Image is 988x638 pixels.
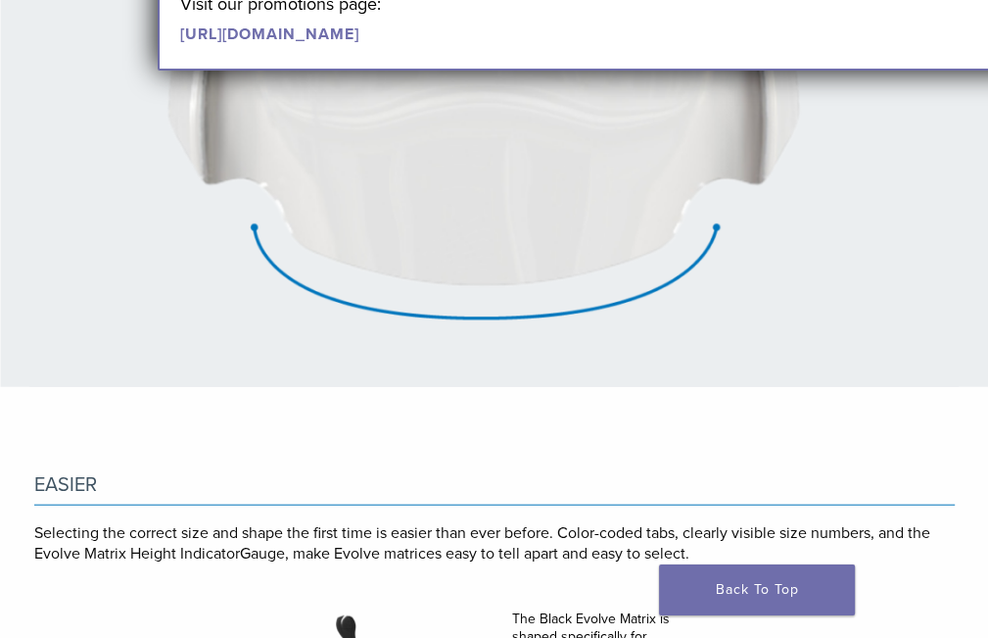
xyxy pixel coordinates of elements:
[34,523,955,564] p: Selecting the correct size and shape the first time is easier than ever before. Color-coded tabs,...
[240,544,285,564] span: Gauge
[180,25,359,44] a: [URL][DOMAIN_NAME]
[34,475,955,506] h2: EASIER
[659,564,855,615] a: Back To Top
